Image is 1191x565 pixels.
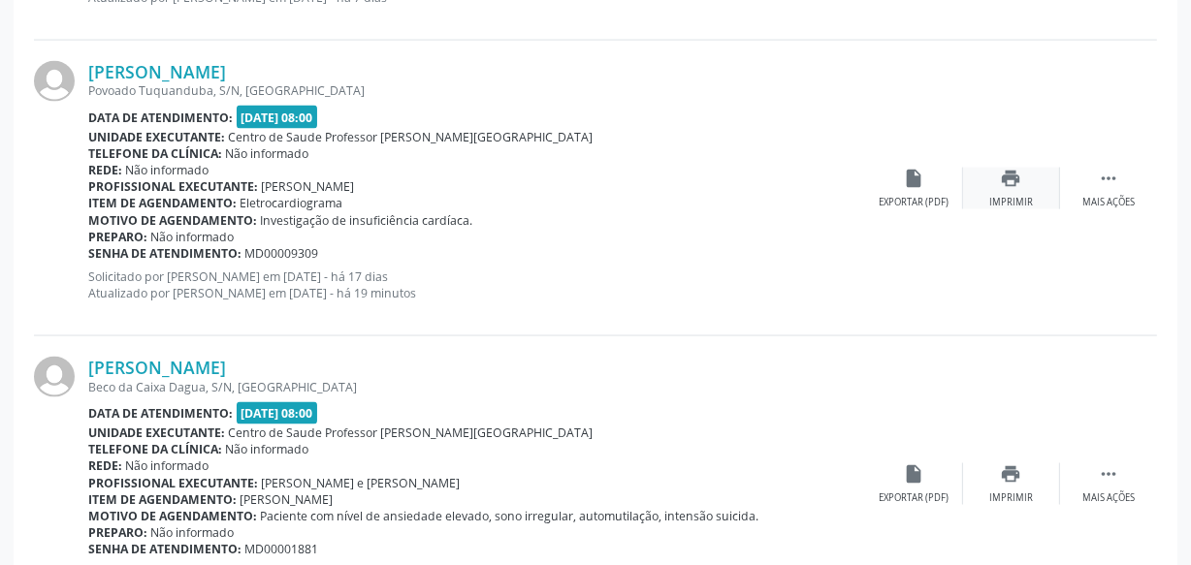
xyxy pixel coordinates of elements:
b: Senha de atendimento: [88,541,241,557]
b: Motivo de agendamento: [88,212,257,229]
span: Centro de Saude Professor [PERSON_NAME][GEOGRAPHIC_DATA] [229,424,594,441]
div: Imprimir [989,491,1033,505]
span: MD00009309 [245,245,319,262]
i: print [1001,463,1022,485]
img: img [34,357,75,397]
b: Rede: [88,162,122,178]
span: [PERSON_NAME] e [PERSON_NAME] [262,475,461,491]
b: Preparo: [88,229,147,245]
b: Profissional executante: [88,475,258,491]
b: Item de agendamento: [88,195,237,211]
a: [PERSON_NAME] [88,357,226,378]
i:  [1098,168,1119,189]
span: [PERSON_NAME] [262,178,355,195]
div: Exportar (PDF) [880,196,950,209]
span: MD00001881 [245,541,319,557]
span: Não informado [126,162,209,178]
span: Eletrocardiograma [241,195,343,211]
span: Centro de Saude Professor [PERSON_NAME][GEOGRAPHIC_DATA] [229,129,594,145]
b: Motivo de agendamento: [88,508,257,524]
span: Investigação de insuficiência cardíaca. [261,212,473,229]
i: print [1001,168,1022,189]
i: insert_drive_file [904,463,925,485]
a: [PERSON_NAME] [88,61,226,82]
p: Solicitado por [PERSON_NAME] em [DATE] - há 17 dias Atualizado por [PERSON_NAME] em [DATE] - há 1... [88,268,866,301]
div: Beco da Caixa Dagua, S/N, [GEOGRAPHIC_DATA] [88,379,866,395]
b: Item de agendamento: [88,491,237,508]
div: Exportar (PDF) [880,491,950,505]
b: Rede: [88,457,122,474]
div: Povoado Tuquanduba, S/N, [GEOGRAPHIC_DATA] [88,82,866,99]
div: Imprimir [989,196,1033,209]
span: Paciente com nível de ansiedade elevado, sono irregular, automutilação, intensão suicida. [261,508,759,524]
span: [DATE] 08:00 [237,402,318,424]
img: img [34,61,75,102]
b: Unidade executante: [88,424,225,441]
span: Não informado [126,457,209,474]
i:  [1098,463,1119,485]
div: Mais ações [1082,491,1135,505]
i: insert_drive_file [904,168,925,189]
b: Data de atendimento: [88,110,233,126]
span: [PERSON_NAME] [241,491,334,508]
b: Senha de atendimento: [88,245,241,262]
b: Preparo: [88,524,147,541]
span: Não informado [226,441,309,457]
b: Unidade executante: [88,129,225,145]
span: Não informado [226,145,309,162]
b: Telefone da clínica: [88,145,222,162]
div: Mais ações [1082,196,1135,209]
b: Profissional executante: [88,178,258,195]
b: Data de atendimento: [88,405,233,422]
span: Não informado [151,229,235,245]
span: [DATE] 08:00 [237,106,318,128]
b: Telefone da clínica: [88,441,222,457]
span: Não informado [151,524,235,541]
